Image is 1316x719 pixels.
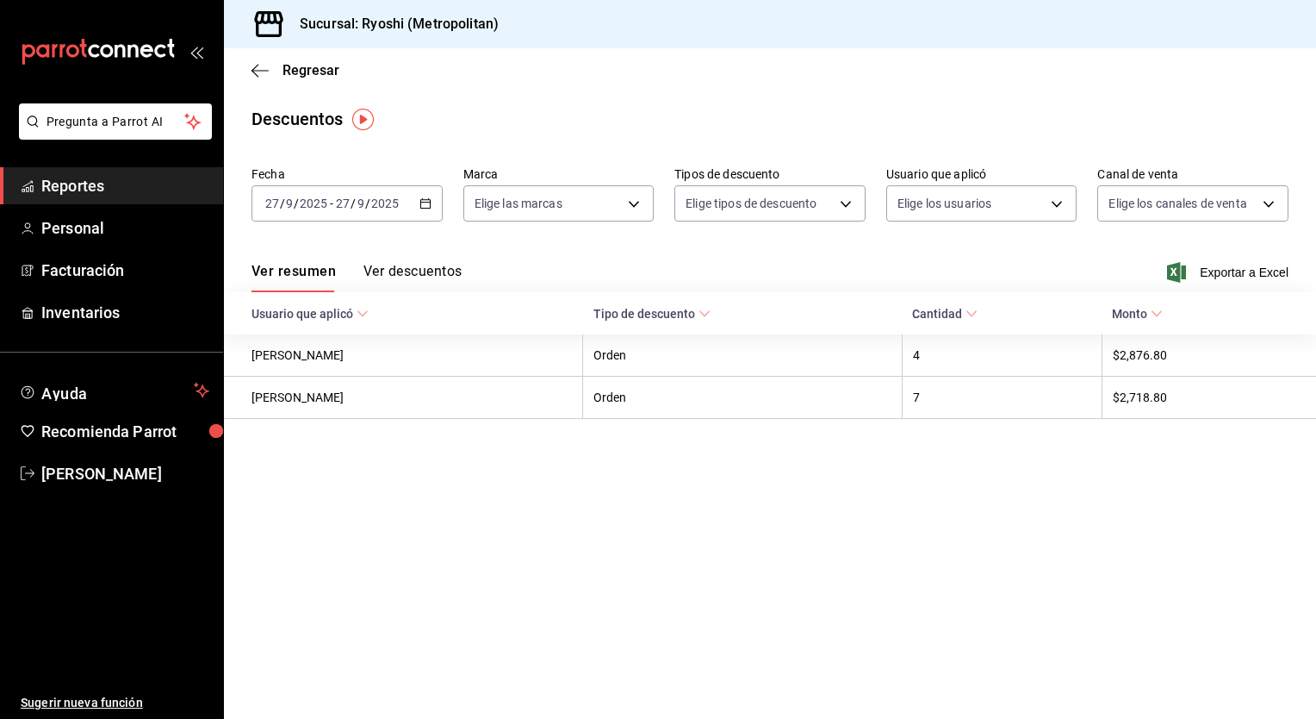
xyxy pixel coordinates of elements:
[363,263,462,292] button: Ver descuentos
[1112,307,1163,321] span: Monto
[251,62,339,78] button: Regresar
[41,380,187,401] span: Ayuda
[41,259,209,282] span: Facturación
[583,377,903,419] th: Orden
[902,334,1102,377] th: 4
[1102,334,1316,377] th: $2,876.80
[897,195,991,212] span: Elige los usuarios
[330,197,333,210] span: -
[352,109,374,130] img: Tooltip marker
[41,174,209,197] span: Reportes
[251,307,369,321] span: Usuario que aplicó
[583,334,903,377] th: Orden
[351,197,356,210] span: /
[285,197,294,210] input: --
[674,168,866,180] label: Tipos de descuento
[19,103,212,140] button: Pregunta a Parrot AI
[224,377,583,419] th: [PERSON_NAME]
[357,197,365,210] input: --
[251,106,343,132] div: Descuentos
[370,197,400,210] input: ----
[21,694,209,712] span: Sugerir nueva función
[1102,377,1316,419] th: $2,718.80
[41,301,209,324] span: Inventarios
[365,197,370,210] span: /
[475,195,562,212] span: Elige las marcas
[335,197,351,210] input: --
[282,62,339,78] span: Regresar
[47,113,185,131] span: Pregunta a Parrot AI
[251,263,336,292] button: Ver resumen
[1097,168,1288,180] label: Canal de venta
[1108,195,1246,212] span: Elige los canales de venta
[912,307,978,321] span: Cantidad
[41,216,209,240] span: Personal
[593,307,711,321] span: Tipo de descuento
[224,334,583,377] th: [PERSON_NAME]
[902,377,1102,419] th: 7
[886,168,1077,180] label: Usuario que aplicó
[264,197,280,210] input: --
[251,168,443,180] label: Fecha
[686,195,816,212] span: Elige tipos de descuento
[251,263,462,292] div: navigation tabs
[294,197,299,210] span: /
[12,125,212,143] a: Pregunta a Parrot AI
[280,197,285,210] span: /
[41,462,209,485] span: [PERSON_NAME]
[463,168,655,180] label: Marca
[299,197,328,210] input: ----
[286,14,499,34] h3: Sucursal: Ryoshi (Metropolitan)
[189,45,203,59] button: open_drawer_menu
[41,420,209,443] span: Recomienda Parrot
[1170,262,1288,283] button: Exportar a Excel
